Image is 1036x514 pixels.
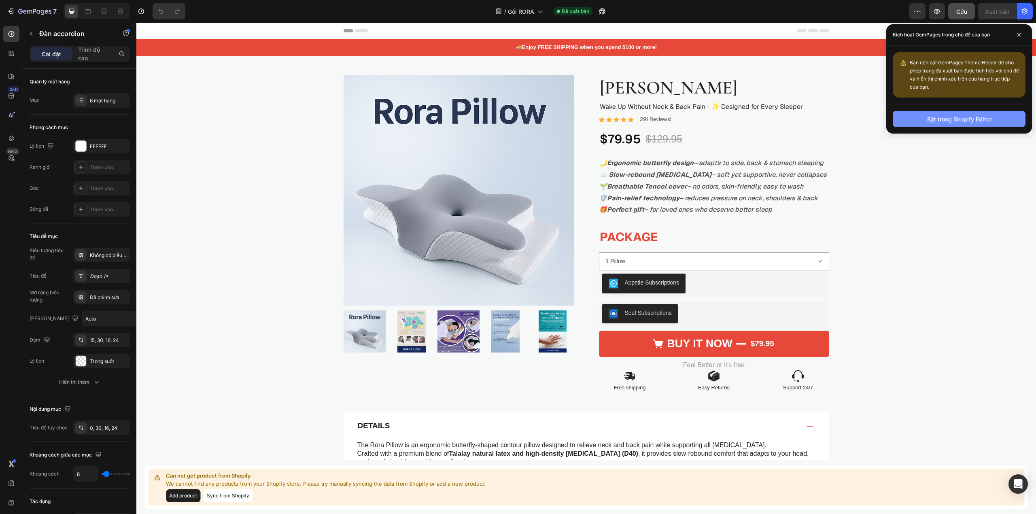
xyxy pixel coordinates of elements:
div: Mở Intercom Messenger [1008,474,1028,494]
p: 🌱 – no odors, skin-friendly, easy to wash [463,159,667,168]
font: Tiêu đề mục [30,233,58,239]
font: Lý lịch [30,358,44,364]
font: / [504,8,506,15]
button: Appstle Subscriptions [466,251,550,270]
strong: Talalay natural latex and high-density [MEDICAL_DATA] (D40) [312,427,502,434]
div: Hoàn tác/Làm lại [153,3,185,19]
p: Wake Up Without Neck & Back Pain - ✨ Designed for Every Sleeper [463,80,692,89]
font: Đệm [30,337,40,343]
iframe: Khu vực thiết kế [136,23,1036,514]
button: Cứu [948,3,975,19]
font: Tác dụng [30,498,51,504]
input: Tự động [82,311,138,326]
h1: [PERSON_NAME] [463,53,693,78]
input: Tự động [74,467,98,481]
font: 450 [9,87,18,92]
font: Ranh giới [30,164,51,170]
p: Free shipping [463,362,524,369]
p: Easy Returns [548,362,608,369]
div: Appstle Subscriptions [488,256,543,264]
font: 0, 30, 16, 24 [90,425,117,431]
div: $129.95 [509,109,547,124]
button: Seal Subscriptions [466,281,542,301]
font: Khoảng cách giữa các mục [30,452,92,458]
img: AppstleSubscriptions.png [472,256,482,265]
div: Buy it now [531,314,596,328]
font: Gối RORA [508,8,534,15]
font: Xuất bản [985,8,1009,15]
font: Quản lý mặt hàng [30,79,70,85]
strong: ☁️ Slow-rebound [MEDICAL_DATA] [463,148,575,156]
font: Thêm vào... [90,164,117,170]
font: Mở rộng biểu tượng [30,289,59,303]
font: Đàn accordion [39,30,85,38]
strong: Ergonomic butterfly design [471,136,557,144]
font: 15, 30, 16, 24 [90,337,119,343]
font: Bóng tối [30,206,48,212]
font: Góc [30,185,39,191]
div: $79.95 [614,315,639,327]
strong: Breathable Tencel cover [471,159,551,168]
p: 🛡️ – reduces pressure on neck, shoulders & back [463,171,681,180]
font: [PERSON_NAME] [30,315,69,321]
div: Seal Subscriptions [488,286,535,295]
button: Bật trong Shopify Editor [893,111,1025,127]
font: Đã xuất bản [562,8,589,14]
p: Support 24/7 [632,362,692,369]
button: Hiển thị thêm [30,375,130,389]
p: – soft yet supportive, never collapses [463,148,690,156]
font: Tiêu đề tùy chọn [30,425,68,431]
font: Cài đặt [42,51,61,57]
font: Kích hoạt GemPages trong chủ đề của bạn [893,32,990,38]
p: Details [221,398,254,408]
font: FFFFFF [90,143,107,149]
font: Cứu [956,8,967,15]
font: Biểu tượng tiêu đề [30,247,64,261]
font: Khoảng cách [30,471,59,477]
font: Mục [30,97,40,103]
img: SealSubscriptions.png [472,286,482,296]
button: Xuất bản [978,3,1016,19]
strong: Pain-relief technology [471,171,543,180]
font: 7 [53,7,57,15]
font: 6 mặt hàng [90,98,115,104]
font: Tiêu đề [30,273,47,279]
font: Phong cách mục [30,124,68,130]
p: 🌙 – adapts to side, back & stomach sleeping [463,136,687,144]
font: Hiển thị thêm [59,379,89,385]
font: Trong suốt [90,358,114,364]
font: Bật trong Shopify Editor [927,116,991,123]
legend: Package [463,203,522,226]
div: $79.95 [463,108,505,125]
p: Đàn accordion [39,29,108,38]
button: 7 [3,3,60,19]
strong: Perfect gift [471,183,508,191]
p: The Rora Pillow is an ergonomic butterfly-shaped contour pillow designed to relieve neck and back... [221,418,678,452]
p: Feel Better or it's free [463,338,692,347]
font: Beta [8,149,17,154]
p: 🎁 – for loved ones who deserve better sleep [463,183,636,191]
font: Bạn nên bật GemPages Theme Helper để cho phép trang đã xuất bản được tích hợp với chủ đề và hiển ... [910,59,1019,90]
font: Nội dung mục [30,406,61,412]
font: Trình độ cao [78,46,100,62]
font: Thêm vào... [90,206,117,212]
p: 291 Reviews! [503,93,535,100]
font: Đoạn 1* [90,273,108,279]
font: Đã chỉnh sửa [90,294,119,300]
font: Không có biểu tượng [90,252,136,258]
button: Buy it now [463,308,693,334]
font: Thêm vào... [90,185,117,191]
font: Lý lịch [30,143,44,149]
